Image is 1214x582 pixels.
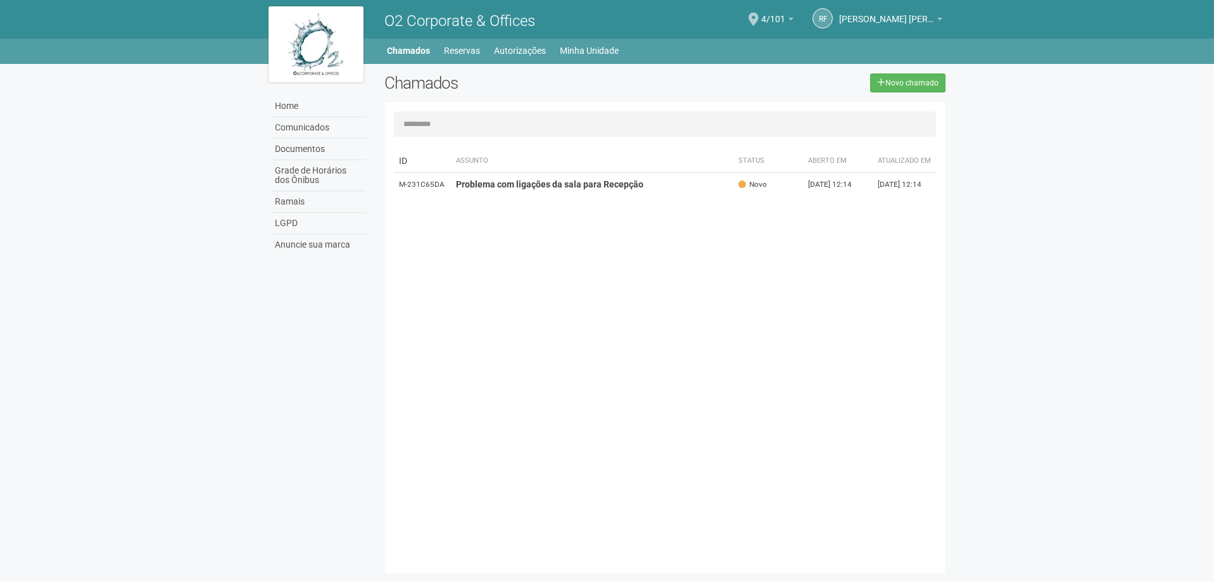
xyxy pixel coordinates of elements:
[451,149,734,173] th: Assunto
[839,2,934,24] span: Robson Firmino Gomes
[870,73,945,92] a: Novo chamado
[272,213,365,234] a: LGPD
[444,42,480,60] a: Reservas
[738,179,767,190] span: Novo
[839,16,942,26] a: [PERSON_NAME] [PERSON_NAME]
[272,117,365,139] a: Comunicados
[812,8,833,28] a: RF
[456,179,643,189] strong: Problema com ligações da sala para Recepção
[560,42,619,60] a: Minha Unidade
[384,73,607,92] h2: Chamados
[384,12,535,30] span: O2 Corporate & Offices
[761,2,785,24] span: 4/101
[272,160,365,191] a: Grade de Horários dos Ônibus
[272,191,365,213] a: Ramais
[269,6,364,82] img: logo.jpg
[803,149,873,173] th: Aberto em
[761,16,794,26] a: 4/101
[873,149,936,173] th: Atualizado em
[733,149,803,173] th: Status
[272,234,365,255] a: Anuncie sua marca
[394,149,451,173] td: ID
[494,42,546,60] a: Autorizações
[873,173,936,196] td: [DATE] 12:14
[803,173,873,196] td: [DATE] 12:14
[272,139,365,160] a: Documentos
[387,42,430,60] a: Chamados
[272,96,365,117] a: Home
[394,173,451,196] td: M-231C65DA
